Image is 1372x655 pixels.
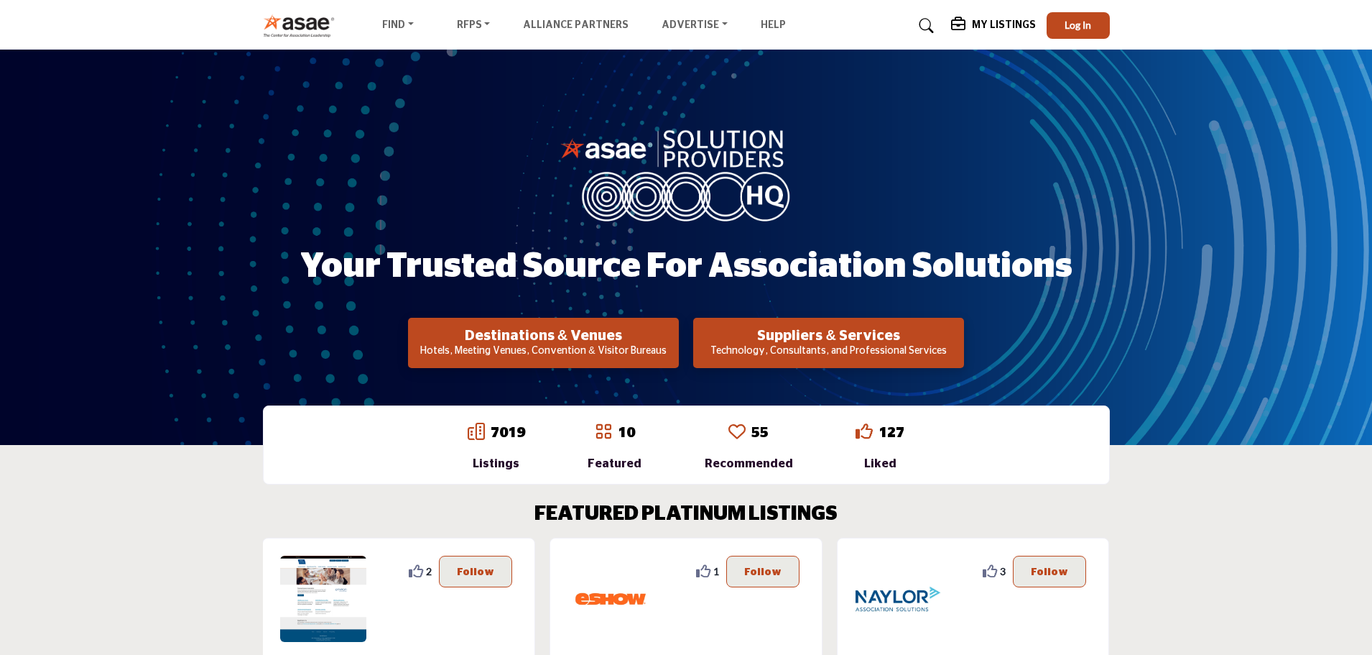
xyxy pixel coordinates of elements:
p: Technology, Consultants, and Professional Services [697,344,960,359]
img: image [560,127,812,221]
a: Find [372,16,424,36]
h2: Suppliers & Services [697,327,960,344]
i: Go to Liked [856,423,873,440]
img: eShow [567,556,654,642]
button: Follow [726,556,799,587]
button: Destinations & Venues Hotels, Meeting Venues, Convention & Visitor Bureaus [408,318,679,368]
a: 55 [751,426,769,440]
div: My Listings [951,17,1036,35]
span: 1 [713,564,719,579]
div: Listings [468,455,525,472]
img: Naylor Association Solutions [855,556,941,642]
div: Featured [588,455,641,472]
h2: FEATURED PLATINUM LISTINGS [534,503,838,527]
button: Log In [1047,12,1110,39]
p: Hotels, Meeting Venues, Convention & Visitor Bureaus [412,344,675,359]
h5: My Listings [972,19,1036,32]
a: Go to Recommended [728,423,746,443]
a: 127 [879,426,904,440]
a: RFPs [447,16,501,36]
a: Advertise [652,16,738,36]
a: Go to Featured [595,423,612,443]
span: Log In [1065,19,1091,31]
span: 3 [1000,564,1006,579]
img: Site Logo [263,14,343,37]
h2: Destinations & Venues [412,327,675,344]
p: Follow [457,564,494,580]
a: 7019 [491,426,525,440]
a: Alliance Partners [523,20,629,30]
p: Follow [1031,564,1068,580]
a: Help [761,20,786,30]
a: Search [905,14,943,37]
p: Follow [744,564,782,580]
img: ASAE Business Solutions [280,556,366,642]
a: 10 [618,426,635,440]
button: Follow [439,556,512,587]
div: Liked [856,455,904,472]
button: Follow [1013,556,1086,587]
button: Suppliers & Services Technology, Consultants, and Professional Services [693,318,964,368]
h1: Your Trusted Source for Association Solutions [300,244,1072,289]
span: 2 [426,564,432,579]
div: Recommended [705,455,793,472]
